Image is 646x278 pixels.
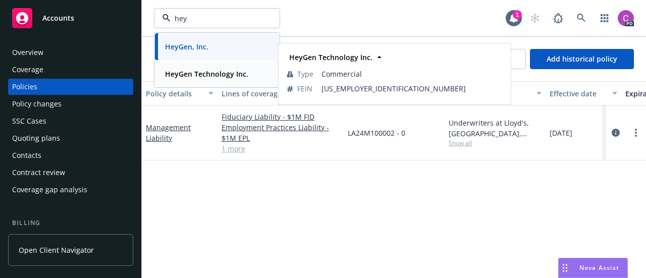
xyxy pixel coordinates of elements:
[12,113,46,129] div: SSC Cases
[222,88,329,99] div: Lines of coverage
[449,118,542,139] div: Underwriters at Lloyd's, [GEOGRAPHIC_DATA], [PERSON_NAME] of [GEOGRAPHIC_DATA], RT Specialty Insu...
[610,127,622,139] a: circleInformation
[12,96,62,112] div: Policy changes
[547,54,617,64] span: Add historical policy
[530,49,634,69] button: Add historical policy
[546,81,621,105] button: Effective date
[571,8,591,28] a: Search
[558,258,628,278] button: Nova Assist
[12,164,65,181] div: Contract review
[8,218,133,228] div: Billing
[550,88,606,99] div: Effective date
[8,62,133,78] a: Coverage
[8,79,133,95] a: Policies
[550,128,572,138] span: [DATE]
[548,8,568,28] a: Report a Bug
[630,127,642,139] a: more
[618,10,634,26] img: photo
[171,13,259,24] input: Filter by keyword
[595,8,615,28] a: Switch app
[449,139,542,147] span: Show all
[19,245,94,255] span: Open Client Navigator
[165,69,248,79] strong: HeyGen Technology Inc.
[12,130,60,146] div: Quoting plans
[8,44,133,61] a: Overview
[12,79,37,95] div: Policies
[559,258,571,277] div: Drag to move
[8,164,133,181] a: Contract review
[297,69,313,79] span: Type
[146,123,191,143] a: Management Liability
[525,8,545,28] a: Start snowing
[146,88,202,99] div: Policy details
[12,44,43,61] div: Overview
[12,62,43,78] div: Coverage
[297,83,312,94] span: FEIN
[321,83,502,94] span: [US_EMPLOYER_IDENTIFICATION_NUMBER]
[222,112,340,122] a: Fiduciary Liability - $1M FID
[222,122,340,143] a: Employment Practices Liability - $1M EPL
[8,96,133,112] a: Policy changes
[165,42,208,51] strong: HeyGen, Inc.
[321,69,502,79] span: Commercial
[42,14,74,22] span: Accounts
[579,263,619,272] span: Nova Assist
[8,113,133,129] a: SSC Cases
[12,182,87,198] div: Coverage gap analysis
[8,130,133,146] a: Quoting plans
[8,147,133,163] a: Contacts
[222,143,340,154] a: 1 more
[12,147,41,163] div: Contacts
[218,81,344,105] button: Lines of coverage
[8,182,133,198] a: Coverage gap analysis
[348,128,405,138] span: LA24M100002 - 0
[8,4,133,32] a: Accounts
[289,52,372,62] strong: HeyGen Technology Inc.
[513,10,522,19] div: 1
[142,81,218,105] button: Policy details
